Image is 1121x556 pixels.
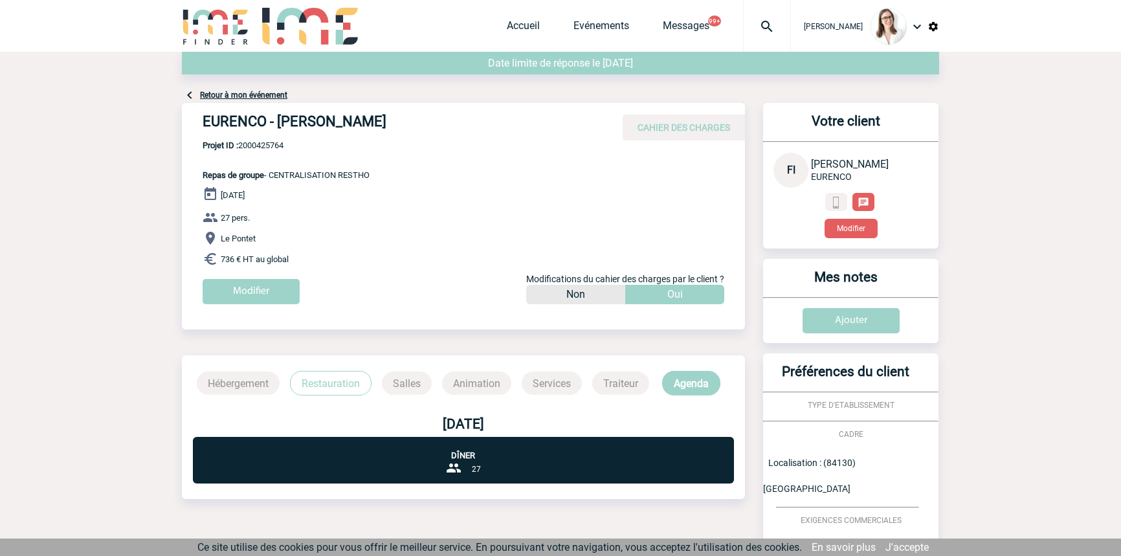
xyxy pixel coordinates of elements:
h3: Mes notes [768,269,923,297]
span: - CENTRALISATION RESTHO [203,170,370,180]
a: J'accepte [885,541,929,553]
img: chat-24-px-w.png [858,197,869,208]
span: Modifications du cahier des charges par le client ? [526,274,724,284]
a: Accueil [507,19,540,38]
span: 736 € HT au global [221,254,289,264]
p: Animation [442,372,511,395]
p: Traiteur [592,372,649,395]
a: Retour à mon événement [200,91,287,100]
p: Non [566,285,585,304]
img: IME-Finder [182,8,249,45]
input: Modifier [203,279,300,304]
h3: Votre client [768,113,923,141]
button: 99+ [708,16,721,27]
p: Oui [667,285,683,304]
h3: Préférences du client [768,364,923,392]
p: Salles [382,372,432,395]
span: CADRE [839,430,863,439]
span: Date limite de réponse le [DATE] [488,57,633,69]
b: [DATE] [443,416,484,432]
span: FI [787,164,795,176]
span: Repas de groupe [203,170,264,180]
span: Le Pontet [221,234,256,243]
h4: EURENCO - [PERSON_NAME] [203,113,591,135]
p: Restauration [290,371,372,395]
button: Modifier [825,219,878,238]
span: 2000425764 [203,140,370,150]
b: Projet ID : [203,140,238,150]
input: Ajouter [803,308,900,333]
img: group-24-px-b.png [446,460,461,476]
img: portable.png [830,197,842,208]
span: Ce site utilise des cookies pour vous offrir le meilleur service. En poursuivant votre navigation... [197,541,802,553]
img: 122719-0.jpg [871,8,907,45]
span: Localisation : (84130) [GEOGRAPHIC_DATA] [763,458,856,494]
span: EXIGENCES COMMERCIALES [801,516,902,525]
a: Evénements [573,19,629,38]
span: [PERSON_NAME] [811,158,889,170]
span: 27 pers. [221,213,250,223]
a: Messages [663,19,709,38]
span: [PERSON_NAME] [804,22,863,31]
span: 27 [472,465,481,474]
a: En savoir plus [812,541,876,553]
span: EURENCO [811,172,852,182]
p: Hébergement [197,372,280,395]
span: TYPE D'ETABLISSEMENT [808,401,894,410]
p: Services [522,372,582,395]
span: CAHIER DES CHARGES [638,122,730,133]
span: [DATE] [221,190,245,200]
p: Dîner [193,437,733,460]
p: Agenda [662,371,720,395]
